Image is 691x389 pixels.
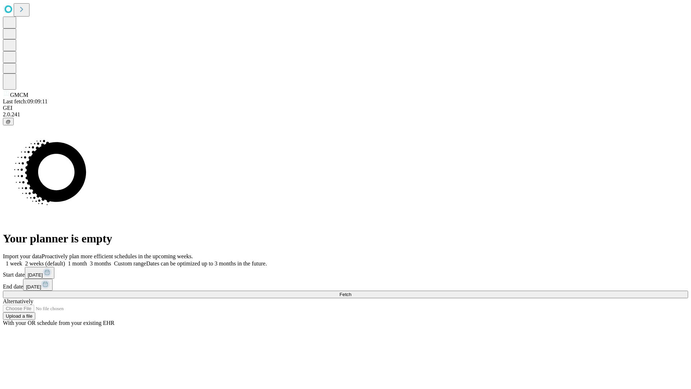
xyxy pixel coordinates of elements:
[28,272,43,278] span: [DATE]
[6,260,22,267] span: 1 week
[3,279,688,291] div: End date
[3,111,688,118] div: 2.0.241
[3,320,114,326] span: With your OR schedule from your existing EHR
[3,232,688,245] h1: Your planner is empty
[25,267,54,279] button: [DATE]
[3,267,688,279] div: Start date
[3,253,42,259] span: Import your data
[68,260,87,267] span: 1 month
[25,260,65,267] span: 2 weeks (default)
[3,118,14,125] button: @
[10,92,28,98] span: GMCM
[6,119,11,124] span: @
[3,291,688,298] button: Fetch
[3,312,35,320] button: Upload a file
[339,292,351,297] span: Fetch
[114,260,146,267] span: Custom range
[42,253,193,259] span: Proactively plan more efficient schedules in the upcoming weeks.
[3,98,48,104] span: Last fetch: 09:09:11
[3,298,33,304] span: Alternatively
[23,279,53,291] button: [DATE]
[90,260,111,267] span: 3 months
[3,105,688,111] div: GEI
[26,284,41,290] span: [DATE]
[146,260,267,267] span: Dates can be optimized up to 3 months in the future.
